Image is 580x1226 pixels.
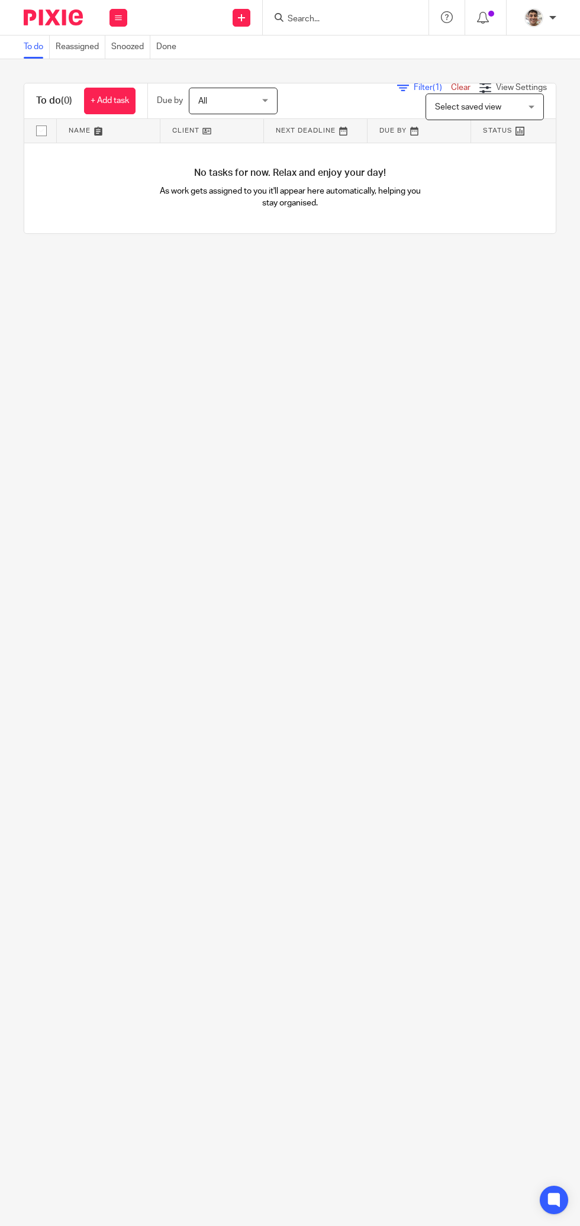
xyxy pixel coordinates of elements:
h4: No tasks for now. Relax and enjoy your day! [24,167,556,179]
img: Pixie [24,9,83,25]
a: To do [24,36,50,59]
span: Select saved view [435,103,501,111]
span: View Settings [496,83,547,92]
span: (1) [433,83,442,92]
a: Clear [451,83,471,92]
span: Filter [414,83,451,92]
p: Due by [157,95,183,107]
span: All [198,97,207,105]
a: Snoozed [111,36,150,59]
a: + Add task [84,88,136,114]
h1: To do [36,95,72,107]
p: As work gets assigned to you it'll appear here automatically, helping you stay organised. [157,185,423,210]
a: Reassigned [56,36,105,59]
input: Search [286,14,393,25]
img: PXL_20240409_141816916.jpg [524,8,543,27]
span: (0) [61,96,72,105]
a: Done [156,36,182,59]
